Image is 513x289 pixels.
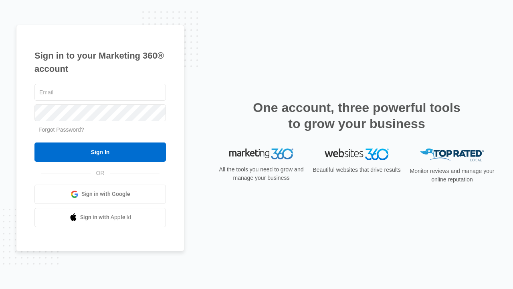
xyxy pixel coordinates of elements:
[229,149,293,160] img: Marketing 360
[34,142,166,162] input: Sign In
[80,213,131,222] span: Sign in with Apple Id
[38,126,84,133] a: Forgot Password?
[216,165,306,182] p: All the tools you need to grow and manage your business
[250,100,463,132] h2: One account, three powerful tools to grow your business
[81,190,130,198] span: Sign in with Google
[91,169,110,177] span: OR
[407,167,497,184] p: Monitor reviews and manage your online reputation
[34,208,166,227] a: Sign in with Apple Id
[312,166,402,174] p: Beautiful websites that drive results
[34,84,166,101] input: Email
[34,49,166,75] h1: Sign in to your Marketing 360® account
[325,149,389,160] img: Websites 360
[34,185,166,204] a: Sign in with Google
[420,149,484,162] img: Top Rated Local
